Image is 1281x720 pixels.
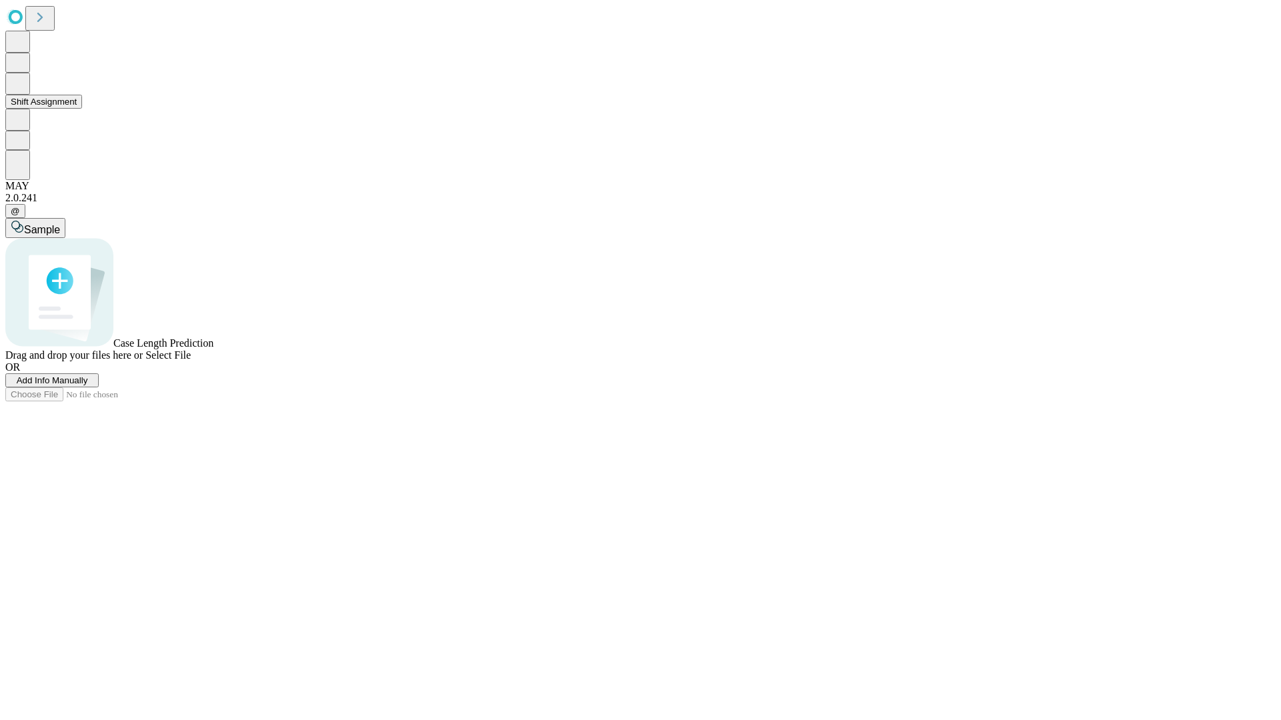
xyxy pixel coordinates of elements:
[5,361,20,373] span: OR
[5,218,65,238] button: Sample
[11,206,20,216] span: @
[17,375,88,385] span: Add Info Manually
[5,192,1276,204] div: 2.0.241
[5,373,99,387] button: Add Info Manually
[24,224,60,235] span: Sample
[113,337,213,349] span: Case Length Prediction
[145,349,191,361] span: Select File
[5,204,25,218] button: @
[5,349,143,361] span: Drag and drop your files here or
[5,95,82,109] button: Shift Assignment
[5,180,1276,192] div: MAY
